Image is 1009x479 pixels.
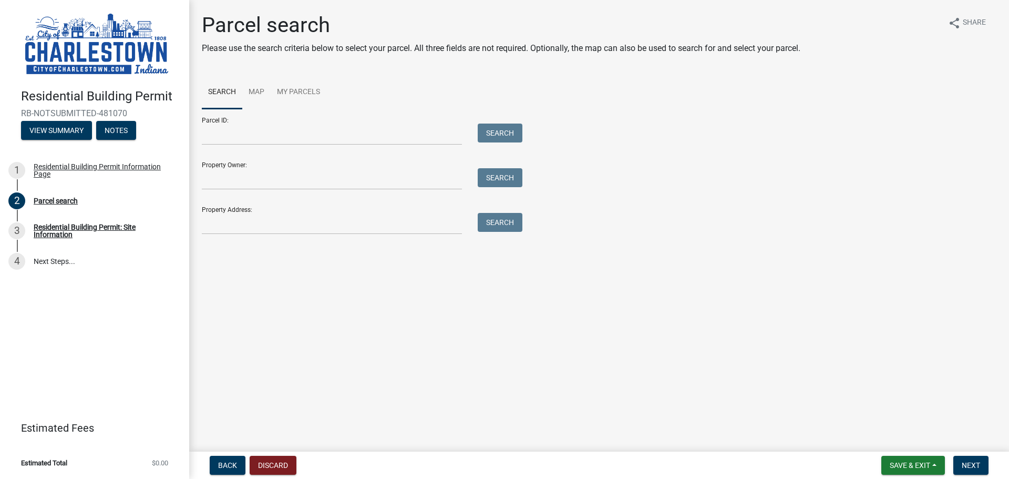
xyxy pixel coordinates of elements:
[21,121,92,140] button: View Summary
[202,76,242,109] a: Search
[21,108,168,118] span: RB-NOTSUBMITTED-481070
[8,417,172,439] a: Estimated Fees
[478,168,522,187] button: Search
[890,461,930,470] span: Save & Exit
[881,456,945,475] button: Save & Exit
[152,460,168,466] span: $0.00
[202,13,800,38] h1: Parcel search
[210,456,245,475] button: Back
[242,76,271,109] a: Map
[963,17,986,29] span: Share
[271,76,326,109] a: My Parcels
[21,89,181,104] h4: Residential Building Permit
[478,213,522,232] button: Search
[953,456,989,475] button: Next
[21,127,92,135] wm-modal-confirm: Summary
[8,253,25,270] div: 4
[34,223,172,238] div: Residential Building Permit: Site Information
[34,163,172,178] div: Residential Building Permit Information Page
[96,127,136,135] wm-modal-confirm: Notes
[218,461,237,470] span: Back
[8,192,25,209] div: 2
[202,42,800,55] p: Please use the search criteria below to select your parcel. All three fields are not required. Op...
[940,13,994,33] button: shareShare
[96,121,136,140] button: Notes
[21,460,67,466] span: Estimated Total
[948,17,961,29] i: share
[478,124,522,142] button: Search
[8,162,25,179] div: 1
[34,197,78,205] div: Parcel search
[21,11,172,78] img: City of Charlestown, Indiana
[962,461,980,470] span: Next
[8,222,25,239] div: 3
[250,456,296,475] button: Discard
